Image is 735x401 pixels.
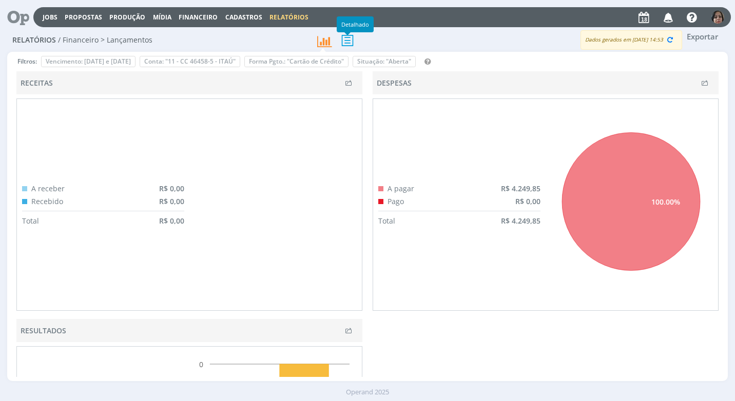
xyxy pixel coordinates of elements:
[106,13,148,22] button: Produção
[159,196,184,207] div: R$ 0,00
[153,13,171,22] a: Mídia
[711,11,724,24] img: 6
[199,359,203,369] text: 0
[22,215,39,226] div: Total
[31,184,65,193] span: A receber
[58,36,152,45] span: / Financeiro > Lançamentos
[12,36,56,45] span: Relatórios
[140,56,240,67] button: Conta: "11 - CC 46458-5 - ITAÚ"
[21,325,66,336] div: Resultados
[225,13,262,22] span: Cadastros
[651,197,680,207] text: 100.00%
[65,13,102,22] a: Propostas
[41,56,136,67] button: Vencimento: [DATE] e [DATE]
[179,13,218,22] span: Financeiro
[176,13,221,22] button: Financeiro
[501,183,540,194] div: R$ 4.249,85
[266,13,312,22] button: Relatórios
[357,57,411,66] span: Situação: "Aberta"
[17,57,37,66] span: Filtros:
[682,30,723,43] button: Exportar
[21,77,53,88] div: Receitas
[46,57,131,66] span: Vencimento: [DATE] e [DATE]
[377,77,412,88] div: Despesas
[337,16,374,32] div: Detalhado
[159,183,184,194] div: R$ 0,00
[378,215,395,226] div: Total
[43,13,57,22] a: Jobs
[515,196,540,207] div: R$ 0,00
[711,8,725,26] button: 6
[144,57,236,66] span: Conta: "11 - CC 46458-5 - ITAÚ"
[388,196,404,206] span: Pago
[244,56,349,67] button: Forma Pgto.: "Cartão de Crédito"
[501,215,540,226] div: R$ 4.249,85
[31,196,63,206] span: Recebido
[353,56,416,67] button: Situação: "Aberta"
[150,13,175,22] button: Mídia
[581,30,682,50] div: Dados gerados em [DATE] 14:53
[40,13,61,22] button: Jobs
[388,184,414,193] span: A pagar
[249,57,344,66] span: Forma Pgto.: "Cartão de Crédito"
[62,13,105,22] button: Propostas
[109,13,145,22] a: Produção
[222,13,265,22] button: Cadastros
[269,13,308,22] a: Relatórios
[159,215,184,226] div: R$ 0,00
